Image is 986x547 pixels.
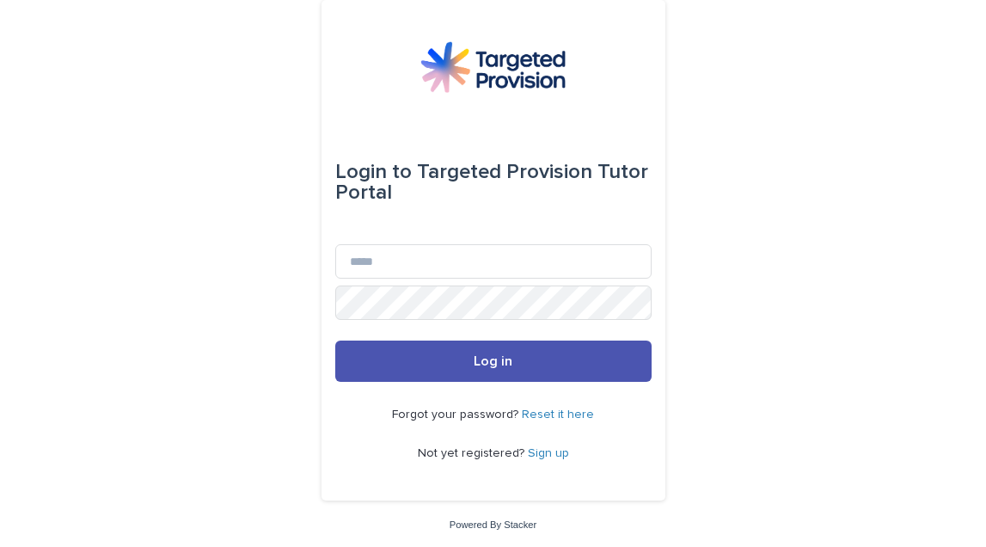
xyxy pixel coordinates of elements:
span: Forgot your password? [392,409,522,421]
div: Targeted Provision Tutor Portal [335,148,652,217]
a: Powered By Stacker [450,519,536,530]
a: Reset it here [522,409,594,421]
a: Sign up [528,447,569,459]
img: M5nRWzHhSzIhMunXDL62 [420,41,565,93]
span: Not yet registered? [418,447,528,459]
span: Login to [335,162,412,182]
button: Log in [335,341,652,382]
span: Log in [474,354,512,368]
